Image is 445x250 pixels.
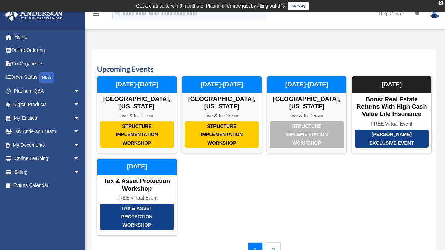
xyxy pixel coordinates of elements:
[352,76,432,153] a: [PERSON_NAME] Exclusive Event Boost Real Estate Returns with High Cash Value Life Insurance FREE ...
[182,113,262,119] div: Live & In-Person
[92,12,100,18] a: menu
[267,76,346,93] div: [DATE]-[DATE]
[97,158,177,236] a: Tax & Asset Protection Workshop Tax & Asset Protection Workshop FREE Virtual Event [DATE]
[352,121,431,127] div: FREE Virtual Event
[73,111,87,125] span: arrow_drop_down
[5,30,90,44] a: Home
[136,2,285,10] div: Get a chance to win 6 months of Platinum for free just by filling out this
[97,178,177,192] div: Tax & Asset Protection Workshop
[3,8,65,21] img: Anderson Advisors Platinum Portal
[5,44,90,57] a: Online Ordering
[182,95,262,110] div: [GEOGRAPHIC_DATA], [US_STATE]
[5,98,90,112] a: Digital Productsarrow_drop_down
[97,76,177,93] div: [DATE]-[DATE]
[430,9,440,18] img: User Pic
[39,72,54,83] div: NEW
[5,125,90,138] a: My Anderson Teamarrow_drop_down
[97,113,177,119] div: Live & In-Person
[5,165,90,179] a: Billingarrow_drop_down
[267,113,346,119] div: Live & In-Person
[5,111,90,125] a: My Entitiesarrow_drop_down
[97,159,177,175] div: [DATE]
[267,95,346,110] div: [GEOGRAPHIC_DATA], [US_STATE]
[92,10,100,18] i: menu
[5,71,90,85] a: Order StatusNEW
[73,98,87,112] span: arrow_drop_down
[288,2,309,10] a: survey
[355,130,429,148] div: [PERSON_NAME] Exclusive Event
[73,84,87,98] span: arrow_drop_down
[182,76,262,153] a: Structure Implementation Workshop [GEOGRAPHIC_DATA], [US_STATE] Live & In-Person [DATE]-[DATE]
[352,76,431,93] div: [DATE]
[5,57,90,71] a: Tax Organizers
[5,179,87,192] a: Events Calendar
[5,152,90,165] a: Online Learningarrow_drop_down
[185,121,259,148] div: Structure Implementation Workshop
[100,204,174,230] div: Tax & Asset Protection Workshop
[439,1,443,5] div: close
[5,84,90,98] a: Platinum Q&Aarrow_drop_down
[270,121,344,148] div: Structure Implementation Workshop
[73,152,87,166] span: arrow_drop_down
[97,76,177,153] a: Structure Implementation Workshop [GEOGRAPHIC_DATA], [US_STATE] Live & In-Person [DATE]-[DATE]
[97,195,177,201] div: FREE Virtual Event
[73,125,87,139] span: arrow_drop_down
[97,64,432,74] h3: Upcoming Events
[114,9,121,17] i: search
[73,138,87,152] span: arrow_drop_down
[5,138,90,152] a: My Documentsarrow_drop_down
[100,121,174,148] div: Structure Implementation Workshop
[97,95,177,110] div: [GEOGRAPHIC_DATA], [US_STATE]
[267,76,347,153] a: Structure Implementation Workshop [GEOGRAPHIC_DATA], [US_STATE] Live & In-Person [DATE]-[DATE]
[182,76,262,93] div: [DATE]-[DATE]
[73,165,87,179] span: arrow_drop_down
[352,96,431,118] div: Boost Real Estate Returns with High Cash Value Life Insurance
